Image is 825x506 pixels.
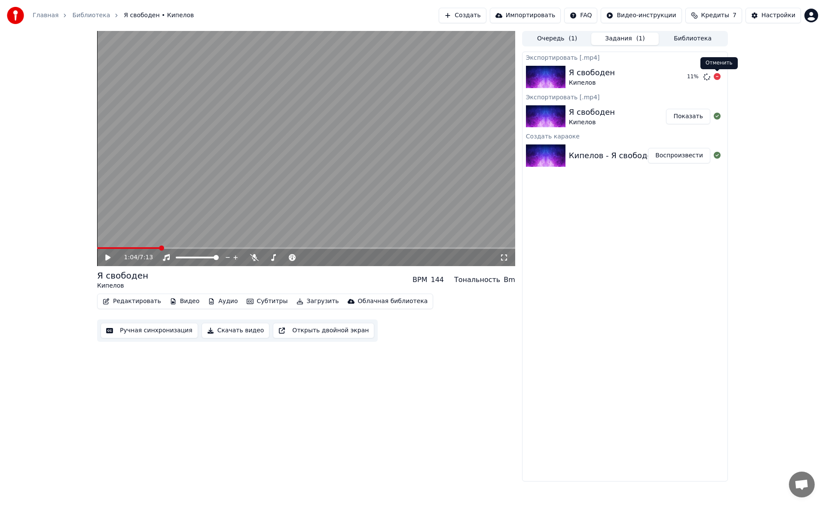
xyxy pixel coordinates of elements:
button: Настройки [746,8,801,23]
a: Главная [33,11,58,20]
div: Экспортировать [.mp4] [522,52,727,62]
div: Я свободен [569,106,615,118]
span: 7 [733,11,736,20]
button: Редактировать [99,295,165,307]
div: / [124,253,145,262]
button: Импортировать [490,8,561,23]
button: Показать [666,109,710,124]
button: Воспроизвести [648,148,710,163]
button: Загрузить [293,295,342,307]
div: Открытый чат [789,472,815,497]
div: Я свободен [569,67,615,79]
span: Кредиты [701,11,729,20]
button: Создать [439,8,486,23]
span: ( 1 ) [568,34,577,43]
span: Я свободен • Кипелов [124,11,194,20]
span: 1:04 [124,253,137,262]
button: Задания [591,33,659,45]
button: Библиотека [659,33,727,45]
button: Кредиты7 [685,8,742,23]
button: Видео-инструкции [601,8,681,23]
div: Я свободен [97,270,148,282]
div: Кипелов - Я свободен [569,150,657,162]
button: Аудио [205,295,241,307]
div: Создать караоке [522,131,727,141]
button: Видео [166,295,203,307]
div: 144 [431,275,444,285]
div: BPM [412,275,427,285]
div: Кипелов [569,79,615,87]
div: Кипелов [569,118,615,127]
span: ( 1 ) [636,34,645,43]
span: 7:13 [140,253,153,262]
div: Кипелов [97,282,148,290]
div: Экспортировать [.mp4] [522,92,727,102]
button: Очередь [523,33,591,45]
button: Открыть двойной экран [273,323,374,338]
div: Облачная библиотека [358,297,428,306]
div: Настройки [761,11,795,20]
a: Библиотека [72,11,110,20]
img: youka [7,7,24,24]
div: Тональность [454,275,500,285]
div: Bm [504,275,515,285]
button: Скачать видео [202,323,270,338]
div: Отменить [700,57,738,69]
button: Ручная синхронизация [101,323,198,338]
button: Субтитры [243,295,291,307]
button: FAQ [564,8,597,23]
nav: breadcrumb [33,11,194,20]
div: 11 % [687,74,700,80]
